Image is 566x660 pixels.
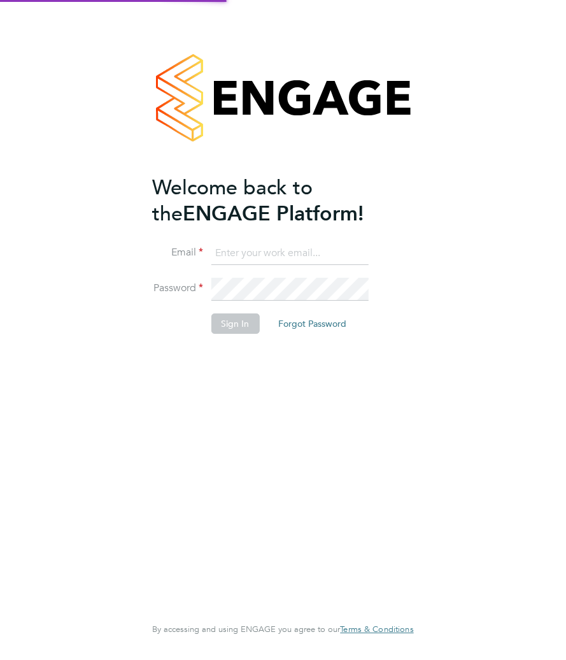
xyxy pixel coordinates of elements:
a: Terms & Conditions [340,624,413,635]
h2: ENGAGE Platform! [152,175,400,227]
label: Email [152,246,203,259]
button: Forgot Password [268,313,357,334]
button: Sign In [211,313,259,334]
span: Terms & Conditions [340,624,413,635]
span: Welcome back to the [152,175,313,226]
input: Enter your work email... [211,242,368,265]
label: Password [152,282,203,295]
span: By accessing and using ENGAGE you agree to our [152,624,413,635]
